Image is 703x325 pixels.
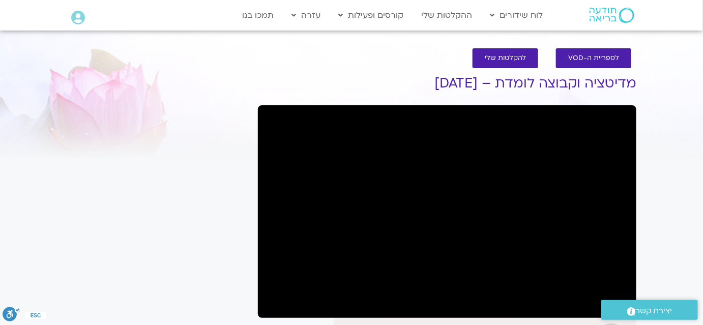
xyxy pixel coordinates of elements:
[417,6,478,25] a: ההקלטות שלי
[258,76,636,91] h1: מדיטציה וקבוצה לומדת – [DATE]
[601,300,698,320] a: יצירת קשר
[556,48,631,68] a: לספריית ה-VOD
[473,48,538,68] a: להקלטות שלי
[636,304,672,318] span: יצירת קשר
[590,8,634,23] img: תודעה בריאה
[238,6,279,25] a: תמכו בנו
[485,54,526,62] span: להקלטות שלי
[334,6,409,25] a: קורסים ופעילות
[568,54,619,62] span: לספריית ה-VOD
[485,6,548,25] a: לוח שידורים
[287,6,326,25] a: עזרה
